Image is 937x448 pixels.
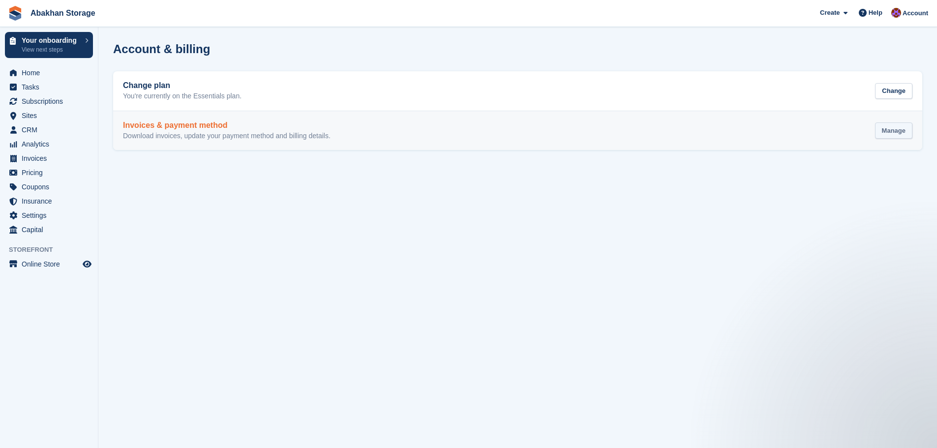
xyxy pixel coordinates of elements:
[5,80,93,94] a: menu
[22,94,81,108] span: Subscriptions
[22,137,81,151] span: Analytics
[820,8,840,18] span: Create
[123,81,242,90] h2: Change plan
[123,92,242,101] p: You're currently on the Essentials plan.
[875,83,912,99] div: Change
[903,8,928,18] span: Account
[5,166,93,179] a: menu
[22,45,80,54] p: View next steps
[8,6,23,21] img: stora-icon-8386f47178a22dfd0bd8f6a31ec36ba5ce8667c1dd55bd0f319d3a0aa187defe.svg
[113,71,922,111] a: Change plan You're currently on the Essentials plan. Change
[875,122,912,139] div: Manage
[5,66,93,80] a: menu
[123,132,331,141] p: Download invoices, update your payment method and billing details.
[5,194,93,208] a: menu
[22,80,81,94] span: Tasks
[22,257,81,271] span: Online Store
[22,166,81,179] span: Pricing
[5,257,93,271] a: menu
[5,123,93,137] a: menu
[5,180,93,194] a: menu
[5,137,93,151] a: menu
[5,94,93,108] a: menu
[5,223,93,237] a: menu
[891,8,901,18] img: William Abakhan
[5,151,93,165] a: menu
[22,180,81,194] span: Coupons
[5,109,93,122] a: menu
[113,111,922,150] a: Invoices & payment method Download invoices, update your payment method and billing details. Manage
[113,42,210,56] h1: Account & billing
[123,121,331,130] h2: Invoices & payment method
[27,5,99,21] a: Abakhan Storage
[5,209,93,222] a: menu
[869,8,882,18] span: Help
[22,37,80,44] p: Your onboarding
[22,66,81,80] span: Home
[9,245,98,255] span: Storefront
[22,194,81,208] span: Insurance
[22,151,81,165] span: Invoices
[22,223,81,237] span: Capital
[22,109,81,122] span: Sites
[22,209,81,222] span: Settings
[22,123,81,137] span: CRM
[5,32,93,58] a: Your onboarding View next steps
[81,258,93,270] a: Preview store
